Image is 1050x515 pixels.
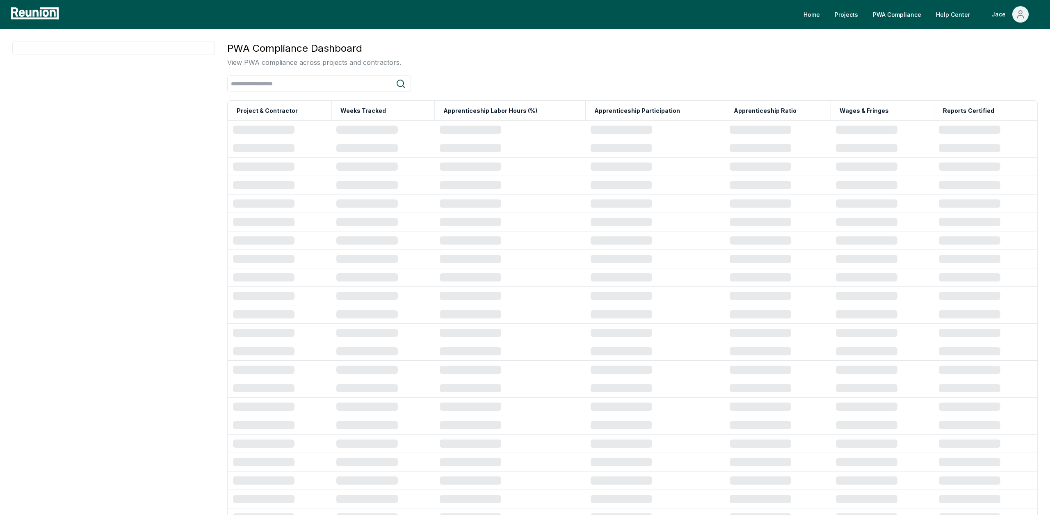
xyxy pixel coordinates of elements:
button: Apprenticeship Participation [593,103,682,119]
button: Apprenticeship Ratio [732,103,798,119]
button: Jace [985,6,1035,23]
div: Jace [991,6,1009,23]
button: Weeks Tracked [339,103,388,119]
button: Apprenticeship Labor Hours (%) [442,103,539,119]
a: Home [797,6,826,23]
nav: Main [797,6,1042,23]
h3: PWA Compliance Dashboard [227,41,401,56]
p: View PWA compliance across projects and contractors. [227,57,401,67]
a: PWA Compliance [866,6,928,23]
button: Reports Certified [941,103,996,119]
button: Wages & Fringes [838,103,890,119]
a: Projects [828,6,865,23]
button: Project & Contractor [235,103,299,119]
a: Help Center [929,6,977,23]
